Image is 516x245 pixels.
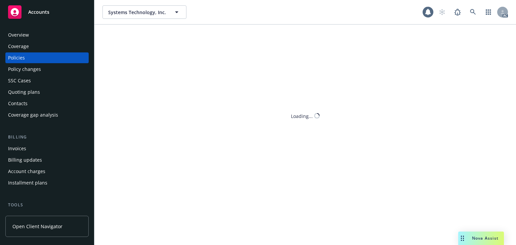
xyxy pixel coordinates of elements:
div: Quoting plans [8,87,40,97]
button: Systems Technology, Inc. [102,5,186,19]
div: Loading... [291,112,313,119]
a: Installment plans [5,177,89,188]
div: Coverage [8,41,29,52]
a: Account charges [5,166,89,177]
a: Quoting plans [5,87,89,97]
a: Billing updates [5,155,89,165]
div: Billing updates [8,155,42,165]
div: Drag to move [458,232,467,245]
a: Policy changes [5,64,89,75]
a: Search [466,5,480,19]
span: Accounts [28,9,49,15]
div: Billing [5,134,89,140]
a: Report a Bug [451,5,464,19]
div: Installment plans [8,177,47,188]
span: Open Client Navigator [12,223,62,230]
a: Accounts [5,3,89,22]
span: Systems Technology, Inc. [108,9,166,16]
div: Policy changes [8,64,41,75]
div: Overview [8,30,29,40]
a: SSC Cases [5,75,89,86]
div: Account charges [8,166,45,177]
a: Coverage gap analysis [5,110,89,120]
div: Coverage gap analysis [8,110,58,120]
a: Overview [5,30,89,40]
div: SSC Cases [8,75,31,86]
div: Contacts [8,98,28,109]
a: Coverage [5,41,89,52]
a: Switch app [482,5,495,19]
span: Nova Assist [472,235,499,241]
a: Policies [5,52,89,63]
div: Invoices [8,143,26,154]
a: Contacts [5,98,89,109]
div: Tools [5,202,89,208]
a: Invoices [5,143,89,154]
a: Start snowing [435,5,449,19]
div: Policies [8,52,25,63]
button: Nova Assist [458,232,504,245]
